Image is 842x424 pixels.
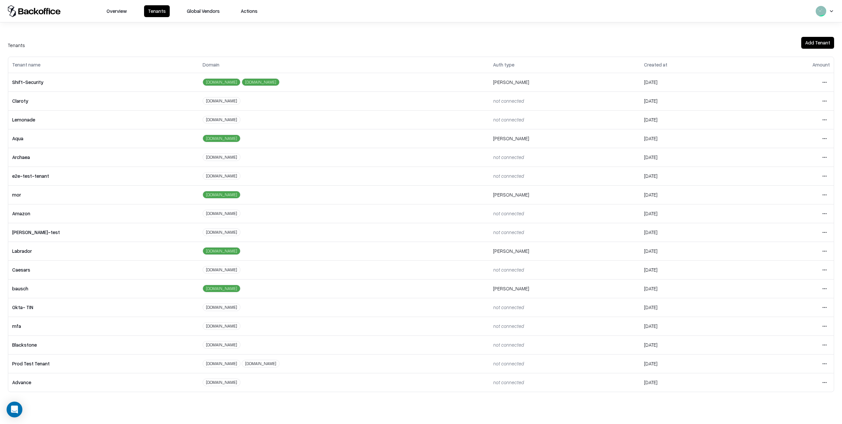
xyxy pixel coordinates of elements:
button: Actions [237,5,261,17]
span: [PERSON_NAME] [493,79,529,85]
td: Amazon [8,204,199,223]
div: [DOMAIN_NAME] [203,247,240,255]
span: not connected [493,98,524,104]
td: [DATE] [640,110,747,129]
td: Archaea [8,148,199,167]
td: [PERSON_NAME]-test [8,223,199,242]
span: [PERSON_NAME] [493,248,529,254]
button: Add Tenant [801,37,834,49]
td: Advance [8,373,199,392]
td: [DATE] [640,73,747,92]
th: Tenant name [8,57,199,73]
td: [DATE] [640,317,747,335]
td: [DATE] [640,148,747,167]
button: Overview [103,5,131,17]
td: [DATE] [640,260,747,279]
td: [DATE] [640,298,747,317]
td: [DATE] [640,279,747,298]
span: [PERSON_NAME] [493,135,529,141]
div: [DOMAIN_NAME] [203,78,240,86]
th: Amount [747,57,834,73]
td: [DATE] [640,242,747,260]
span: not connected [493,229,524,235]
td: Prod Test Tenant [8,354,199,373]
div: [DOMAIN_NAME] [203,285,240,292]
td: [DATE] [640,373,747,392]
td: mor [8,185,199,204]
div: [DOMAIN_NAME] [203,191,240,199]
td: [DATE] [640,185,747,204]
div: [DOMAIN_NAME] [203,304,240,311]
div: [DOMAIN_NAME] [203,228,240,236]
span: not connected [493,379,524,385]
td: Blackstone [8,335,199,354]
td: Okta- TIN [8,298,199,317]
td: [DATE] [640,223,747,242]
div: [DOMAIN_NAME] [203,322,240,330]
td: e2e-test-tenant [8,167,199,185]
div: [DOMAIN_NAME] [203,360,240,367]
div: [DOMAIN_NAME] [203,153,240,161]
span: not connected [493,267,524,273]
span: not connected [493,154,524,160]
span: not connected [493,304,524,310]
div: [DOMAIN_NAME] [203,172,240,180]
td: Caesars [8,260,199,279]
div: [DOMAIN_NAME] [203,210,240,217]
td: Claroty [8,92,199,110]
button: Global Vendors [183,5,224,17]
td: Lemonade [8,110,199,129]
div: Tenants [8,41,25,49]
th: Auth type [489,57,640,73]
div: [DOMAIN_NAME] [203,266,240,274]
td: Labrador [8,242,199,260]
span: [PERSON_NAME] [493,192,529,198]
span: not connected [493,117,524,122]
div: [DOMAIN_NAME] [203,116,240,123]
td: bausch [8,279,199,298]
span: not connected [493,360,524,366]
span: [PERSON_NAME] [493,285,529,291]
div: [DOMAIN_NAME] [242,360,280,367]
td: [DATE] [640,354,747,373]
span: not connected [493,342,524,348]
span: not connected [493,323,524,329]
td: [DATE] [640,129,747,148]
button: Tenants [144,5,170,17]
div: Open Intercom Messenger [7,402,22,417]
td: [DATE] [640,167,747,185]
div: [DOMAIN_NAME] [203,97,240,105]
td: mfa [8,317,199,335]
span: not connected [493,210,524,216]
div: [DOMAIN_NAME] [203,135,240,142]
td: Aqua [8,129,199,148]
div: [DOMAIN_NAME] [242,78,280,86]
td: [DATE] [640,92,747,110]
div: [DOMAIN_NAME] [203,379,240,386]
td: [DATE] [640,204,747,223]
div: [DOMAIN_NAME] [203,341,240,349]
td: [DATE] [640,335,747,354]
td: Shift-Security [8,73,199,92]
th: Domain [199,57,489,73]
th: Created at [640,57,747,73]
span: not connected [493,173,524,179]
